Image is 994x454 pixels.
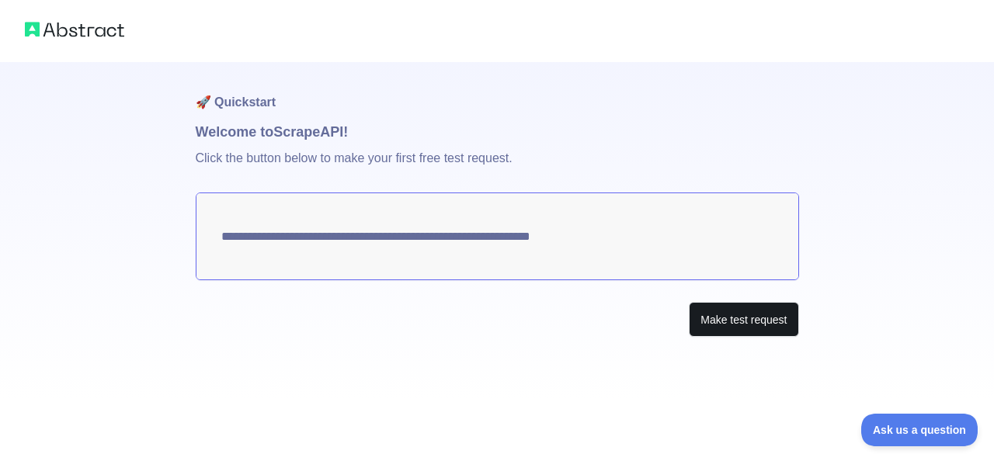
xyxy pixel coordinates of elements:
button: Make test request [689,302,798,337]
img: Abstract logo [25,19,124,40]
h1: 🚀 Quickstart [196,62,799,121]
iframe: Toggle Customer Support [861,414,978,446]
h1: Welcome to Scrape API! [196,121,799,143]
p: Click the button below to make your first free test request. [196,143,799,192]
